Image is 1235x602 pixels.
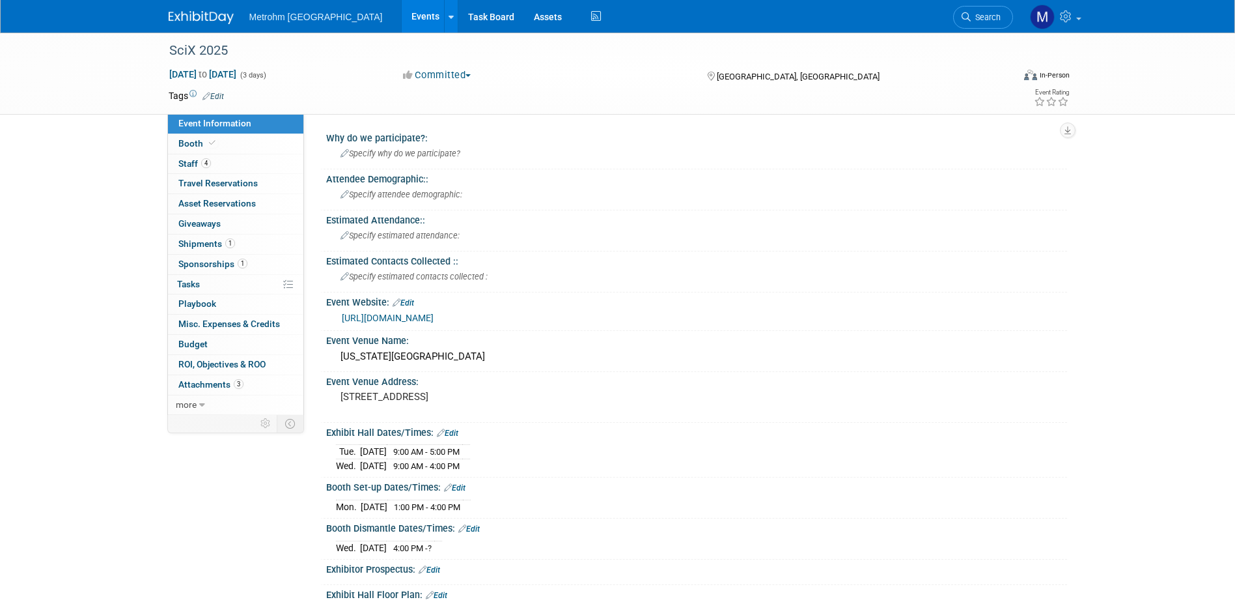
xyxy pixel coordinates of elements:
div: In-Person [1039,70,1070,80]
a: Staff4 [168,154,303,174]
a: ROI, Objectives & ROO [168,355,303,375]
span: Booth [178,138,218,149]
a: Edit [202,92,224,101]
td: Mon. [336,500,361,513]
td: Wed. [336,541,360,554]
td: [DATE] [360,459,387,472]
span: 4 [201,158,211,168]
span: Specify estimated contacts collected : [340,272,488,281]
div: Event Venue Name: [326,331,1067,347]
span: 1 [238,259,247,268]
img: Format-Inperson.png [1024,70,1037,80]
a: Event Information [168,114,303,134]
img: ExhibitDay [169,11,234,24]
td: [DATE] [360,445,387,459]
span: Playbook [178,298,216,309]
span: more [176,399,197,410]
td: Wed. [336,459,360,472]
td: Personalize Event Tab Strip [255,415,277,432]
a: Edit [419,566,440,575]
span: Travel Reservations [178,178,258,188]
div: Estimated Contacts Collected :: [326,251,1067,268]
div: Booth Set-up Dates/Times: [326,478,1067,494]
a: more [168,395,303,415]
div: Event Venue Address: [326,372,1067,388]
div: Event Format [936,68,1070,87]
div: Why do we participate?: [326,128,1067,145]
td: Tue. [336,445,360,459]
a: Budget [168,335,303,354]
a: Misc. Expenses & Credits [168,315,303,334]
span: Tasks [177,279,200,289]
td: [DATE] [361,500,387,513]
span: Specify why do we participate? [340,149,460,158]
td: Toggle Event Tabs [277,415,303,432]
span: 9:00 AM - 4:00 PM [393,461,460,471]
span: ROI, Objectives & ROO [178,359,266,369]
a: Sponsorships1 [168,255,303,274]
a: Edit [458,524,480,534]
a: Tasks [168,275,303,294]
i: Booth reservation complete [209,139,215,147]
span: [GEOGRAPHIC_DATA], [GEOGRAPHIC_DATA] [717,72,880,81]
span: Giveaways [178,218,221,229]
a: Edit [444,483,465,493]
span: Shipments [178,238,235,249]
span: Attachments [178,379,243,390]
span: Search [971,12,1001,22]
div: [US_STATE][GEOGRAPHIC_DATA] [336,347,1057,367]
div: Estimated Attendance:: [326,210,1067,227]
a: Giveaways [168,214,303,234]
a: Edit [393,298,414,308]
img: Michelle Simoes [1030,5,1055,29]
span: 1:00 PM - 4:00 PM [394,502,460,512]
a: Travel Reservations [168,174,303,193]
a: Search [953,6,1013,29]
span: Event Information [178,118,251,128]
span: 1 [225,238,235,248]
span: 9:00 AM - 5:00 PM [393,447,460,457]
a: Asset Reservations [168,194,303,214]
a: Shipments1 [168,235,303,254]
span: to [197,69,209,79]
a: Attachments3 [168,375,303,395]
div: Exhibit Hall Dates/Times: [326,423,1067,440]
button: Committed [398,68,476,82]
pre: [STREET_ADDRESS] [340,391,620,403]
div: SciX 2025 [165,39,993,63]
td: Tags [169,89,224,102]
div: Booth Dismantle Dates/Times: [326,519,1067,536]
div: Exhibit Hall Floor Plan: [326,585,1067,602]
span: [DATE] [DATE] [169,68,237,80]
a: Playbook [168,294,303,314]
span: Sponsorships [178,259,247,269]
div: Event Website: [326,293,1067,309]
span: Budget [178,339,208,349]
a: [URL][DOMAIN_NAME] [342,313,434,323]
div: Event Rating [1034,89,1069,96]
a: Edit [426,591,447,600]
a: Booth [168,134,303,154]
a: Edit [437,429,458,438]
div: Exhibitor Prospectus: [326,560,1067,577]
span: 3 [234,379,243,389]
span: Staff [178,158,211,169]
span: Specify attendee demographic: [340,190,462,199]
span: Misc. Expenses & Credits [178,319,280,329]
span: (3 days) [239,71,266,79]
span: Asset Reservations [178,198,256,208]
td: [DATE] [360,541,387,554]
div: Attendee Demographic:: [326,169,1067,186]
span: Metrohm [GEOGRAPHIC_DATA] [249,12,383,22]
span: 4:00 PM - [393,543,432,553]
span: ? [428,543,432,553]
span: Specify estimated attendance: [340,231,460,240]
